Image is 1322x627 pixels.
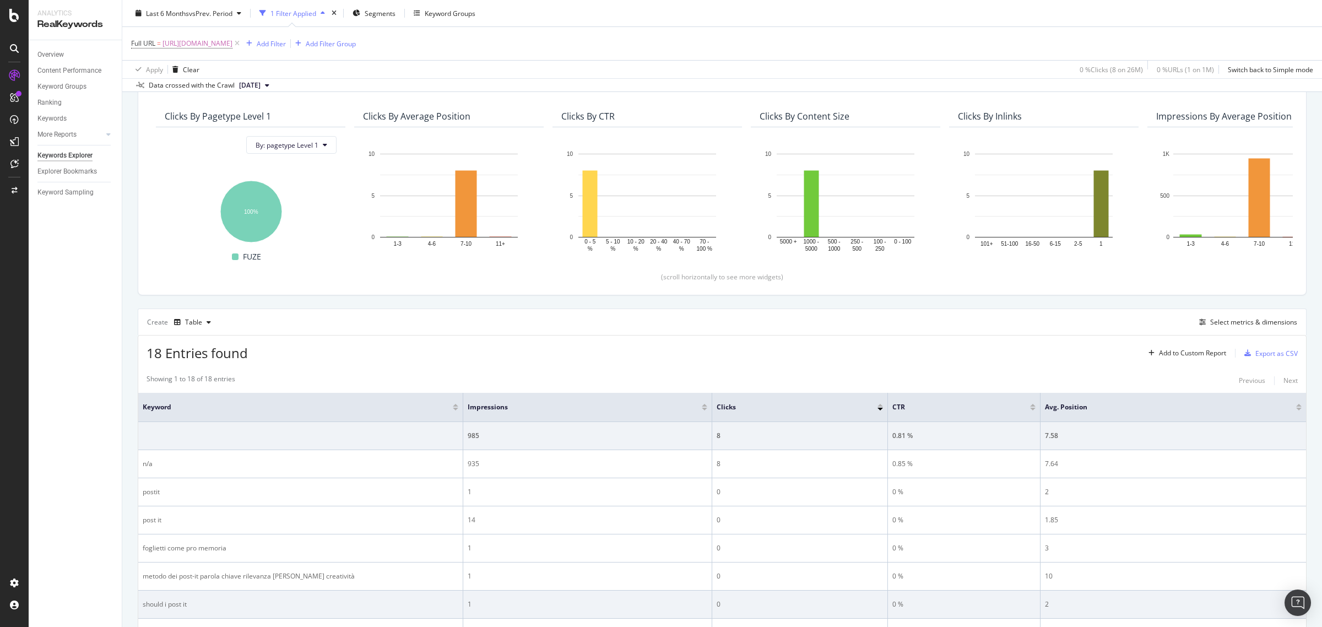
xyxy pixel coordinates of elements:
[570,234,573,240] text: 0
[468,515,707,525] div: 14
[567,151,573,157] text: 10
[1166,234,1169,240] text: 0
[371,193,375,199] text: 5
[588,246,593,252] text: %
[363,111,470,122] div: Clicks By Average Position
[717,487,883,497] div: 0
[1045,515,1302,525] div: 1.85
[697,246,712,252] text: 100 %
[584,239,595,245] text: 0 - 5
[700,239,709,245] text: 70 -
[1045,431,1302,441] div: 7.58
[1210,317,1297,327] div: Select metrics & dimensions
[185,319,202,326] div: Table
[650,239,668,245] text: 20 - 40
[37,113,67,125] div: Keywords
[717,543,883,553] div: 0
[131,61,163,78] button: Apply
[1221,241,1229,247] text: 4-6
[143,402,436,412] span: Keyword
[256,140,318,150] span: By: pagetype Level 1
[1283,374,1298,387] button: Next
[656,246,661,252] text: %
[131,4,246,22] button: Last 6 MonthsvsPrev. Period
[892,515,1036,525] div: 0 %
[892,431,1036,441] div: 0.81 %
[768,234,771,240] text: 0
[561,148,733,253] svg: A chart.
[246,136,337,154] button: By: pagetype Level 1
[717,431,883,441] div: 8
[37,166,114,177] a: Explorer Bookmarks
[131,39,155,48] span: Full URL
[257,39,286,48] div: Add Filter
[168,61,199,78] button: Clear
[1159,350,1226,356] div: Add to Custom Report
[146,8,189,18] span: Last 6 Months
[37,150,114,161] a: Keywords Explorer
[143,543,458,553] div: foglietti come pro memoria
[1239,376,1265,385] div: Previous
[1228,64,1313,74] div: Switch back to Simple mode
[765,151,772,157] text: 10
[165,111,271,122] div: Clicks By pagetype Level 1
[717,599,883,609] div: 0
[805,246,818,252] text: 5000
[143,459,458,469] div: n/a
[760,148,931,253] svg: A chart.
[717,515,883,525] div: 0
[468,543,707,553] div: 1
[37,97,62,109] div: Ranking
[363,148,535,253] svg: A chart.
[966,193,969,199] text: 5
[143,487,458,497] div: postit
[291,37,356,50] button: Add Filter Group
[468,599,707,609] div: 1
[170,313,215,331] button: Table
[306,39,356,48] div: Add Filter Group
[892,599,1036,609] div: 0 %
[270,8,316,18] div: 1 Filter Applied
[892,487,1036,497] div: 0 %
[570,193,573,199] text: 5
[1099,241,1103,247] text: 1
[966,234,969,240] text: 0
[37,150,93,161] div: Keywords Explorer
[1255,349,1298,358] div: Export as CSV
[1223,61,1313,78] button: Switch back to Simple mode
[633,246,638,252] text: %
[242,37,286,50] button: Add Filter
[963,151,970,157] text: 10
[157,39,161,48] span: =
[409,4,480,22] button: Keyword Groups
[37,187,114,198] a: Keyword Sampling
[610,246,615,252] text: %
[147,313,215,331] div: Create
[717,459,883,469] div: 8
[892,571,1036,581] div: 0 %
[980,241,993,247] text: 101+
[243,250,261,263] span: FUZE
[468,459,707,469] div: 935
[37,166,97,177] div: Explorer Bookmarks
[892,402,1014,412] span: CTR
[147,374,235,387] div: Showing 1 to 18 of 18 entries
[235,79,274,92] button: [DATE]
[348,4,400,22] button: Segments
[37,18,113,31] div: RealKeywords
[151,272,1293,282] div: (scroll horizontally to see more widgets)
[1195,316,1297,329] button: Select metrics & dimensions
[255,4,329,22] button: 1 Filter Applied
[958,148,1130,253] svg: A chart.
[1080,64,1143,74] div: 0 % Clicks ( 8 on 26M )
[780,239,797,245] text: 5000 +
[1254,241,1265,247] text: 7-10
[1045,599,1302,609] div: 2
[143,515,458,525] div: post it
[496,241,505,247] text: 11+
[1240,344,1298,362] button: Export as CSV
[874,239,886,245] text: 100 -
